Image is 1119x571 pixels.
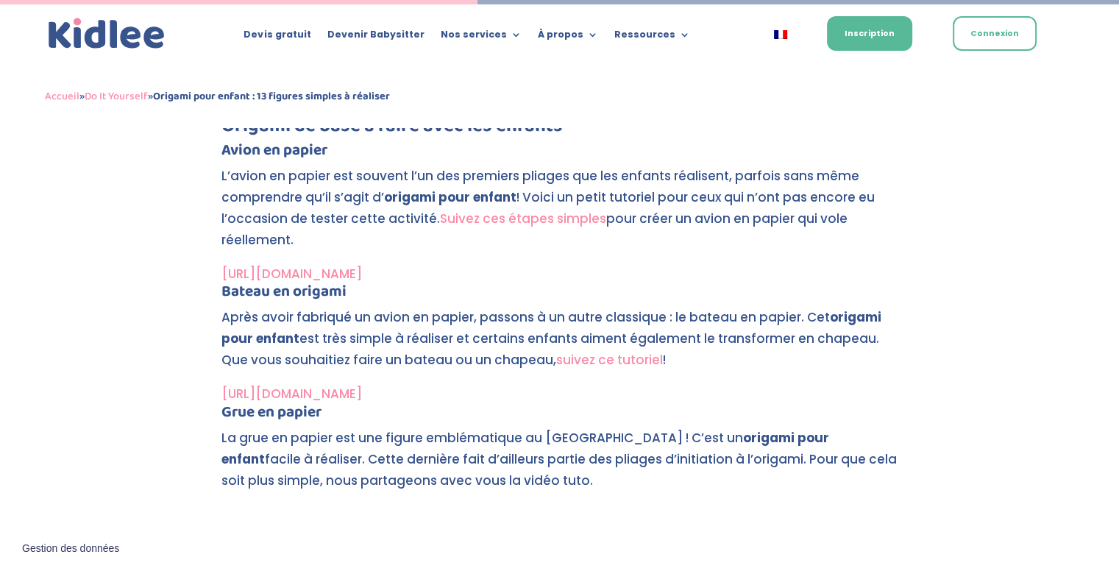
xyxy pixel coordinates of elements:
[244,29,310,46] a: Devis gratuit
[327,29,424,46] a: Devenir Babysitter
[440,210,606,227] a: Suivez ces étapes simples
[221,405,898,428] h4: Grue en papier
[221,385,362,402] a: [URL][DOMAIN_NAME]
[221,166,898,263] p: L’avion en papier est souvent l’un des premiers pliages que les enfants réalisent, parfois sans m...
[537,29,597,46] a: À propos
[45,88,390,105] span: » »
[774,30,787,39] img: Français
[221,265,362,283] a: [URL][DOMAIN_NAME]
[384,188,516,206] strong: origami pour enfant
[440,29,521,46] a: Nos services
[827,16,912,51] a: Inscription
[221,428,898,504] p: La grue en papier est une figure emblématique au [GEOGRAPHIC_DATA] ! C’est un facile à réaliser. ...
[45,15,168,53] a: Kidlee Logo
[221,284,898,307] h4: Bateau en origami
[153,88,390,105] strong: Origami pour enfant : 13 figures simples à réaliser
[614,29,689,46] a: Ressources
[22,542,119,556] span: Gestion des données
[85,88,148,105] a: Do It Yourself
[953,16,1037,51] a: Connexion
[221,307,898,383] p: Après avoir fabriqué un avion en papier, passons à un autre classique : le bateau en papier. Cet ...
[556,351,663,369] a: suivez ce tutoriel
[45,15,168,53] img: logo_kidlee_bleu
[221,143,898,166] h4: Avion en papier
[221,116,898,143] h3: Origami de base à faire avec les enfants
[13,533,128,564] button: Gestion des données
[45,88,79,105] a: Accueil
